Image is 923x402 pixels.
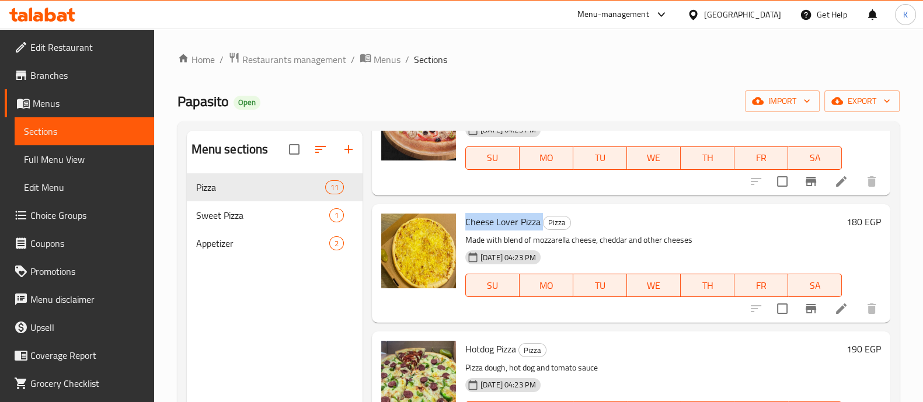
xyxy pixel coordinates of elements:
span: export [834,94,890,109]
button: Add section [335,135,363,163]
a: Grocery Checklist [5,369,154,397]
span: Select to update [770,169,795,194]
a: Promotions [5,257,154,285]
span: Pizza [196,180,325,194]
span: import [754,94,810,109]
span: Full Menu View [24,152,145,166]
span: Sections [414,53,447,67]
button: FR [734,274,788,297]
div: items [325,180,344,194]
div: Appetizer2 [187,229,363,257]
button: delete [858,295,886,323]
a: Restaurants management [228,52,346,67]
span: Pizza [544,216,570,229]
button: FR [734,146,788,170]
span: Select to update [770,296,795,321]
h6: 180 EGP [847,214,881,230]
button: delete [858,167,886,195]
a: Coverage Report [5,341,154,369]
p: Made with blend of mozzarella cheese, cheddar and other cheeses [465,233,842,247]
span: Menus [374,53,400,67]
a: Menus [5,89,154,117]
span: Promotions [30,264,145,278]
span: [DATE] 04:23 PM [476,252,541,263]
span: Pizza [519,344,546,357]
h2: Menu sections [191,141,269,158]
span: TH [685,277,730,294]
button: TH [681,274,734,297]
span: [DATE] 04:23 PM [476,379,541,390]
li: / [405,53,409,67]
a: Branches [5,61,154,89]
span: Choice Groups [30,208,145,222]
div: items [329,236,344,250]
span: Restaurants management [242,53,346,67]
button: SA [788,274,842,297]
div: Pizza [543,216,571,230]
span: Appetizer [196,236,329,250]
a: Edit menu item [834,174,848,188]
button: WE [627,146,681,170]
button: MO [520,146,573,170]
button: SU [465,274,520,297]
a: Menus [360,52,400,67]
span: Menu disclaimer [30,292,145,306]
span: Open [234,97,260,107]
div: Sweet Pizza [196,208,329,222]
a: Full Menu View [15,145,154,173]
span: SU [471,277,515,294]
img: Cheese Lover Pizza [381,214,456,288]
div: Sweet Pizza1 [187,201,363,229]
span: SA [793,277,837,294]
span: Upsell [30,320,145,334]
span: Edit Menu [24,180,145,194]
button: SA [788,146,842,170]
span: Branches [30,68,145,82]
button: MO [520,274,573,297]
li: / [220,53,224,67]
div: Pizza [518,343,546,357]
button: TH [681,146,734,170]
button: Branch-specific-item [797,295,825,323]
span: Edit Restaurant [30,40,145,54]
span: Coupons [30,236,145,250]
span: TU [578,149,622,166]
span: SU [471,149,515,166]
span: Cheese Lover Pizza [465,213,541,230]
span: Coverage Report [30,348,145,362]
a: Menu disclaimer [5,285,154,313]
span: WE [632,277,676,294]
a: Sections [15,117,154,145]
a: Coupons [5,229,154,257]
a: Edit Menu [15,173,154,201]
button: WE [627,274,681,297]
span: K [903,8,908,21]
span: SA [793,149,837,166]
button: TU [573,146,627,170]
span: Sort sections [306,135,335,163]
a: Edit Restaurant [5,33,154,61]
span: 2 [330,238,343,249]
p: Pizza dough, hot dog and tomato sauce [465,361,842,375]
nav: Menu sections [187,169,363,262]
div: Menu-management [577,8,649,22]
div: Open [234,96,260,110]
nav: breadcrumb [177,52,900,67]
span: TU [578,277,622,294]
span: FR [739,277,783,294]
span: WE [632,149,676,166]
span: Select all sections [282,137,306,162]
div: items [329,208,344,222]
h6: 190 EGP [847,341,881,357]
a: Edit menu item [834,302,848,316]
a: Home [177,53,215,67]
span: 11 [326,182,343,193]
span: 1 [330,210,343,221]
div: [GEOGRAPHIC_DATA] [704,8,781,21]
a: Upsell [5,313,154,341]
button: import [745,90,820,112]
span: MO [524,149,569,166]
span: TH [685,149,730,166]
